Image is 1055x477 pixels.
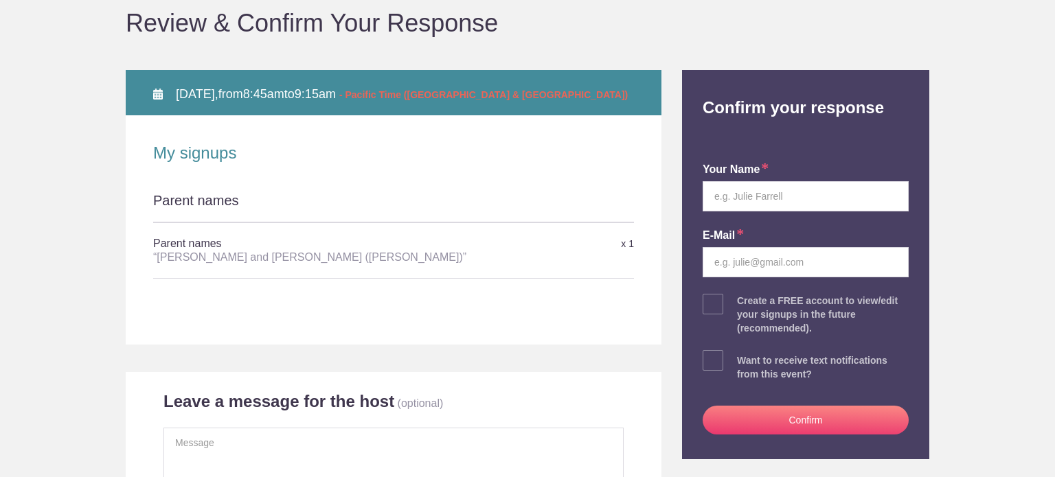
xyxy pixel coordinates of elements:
[153,191,634,222] div: Parent names
[153,143,634,163] h2: My signups
[398,397,444,409] p: (optional)
[295,87,336,101] span: 9:15am
[163,391,394,412] h2: Leave a message for the host
[126,11,929,36] h1: Review & Confirm Your Response
[703,162,769,178] label: your name
[153,89,163,100] img: Calendar alt
[703,406,909,434] button: Confirm
[737,353,909,381] div: Want to receive text notifications from this event?
[692,70,919,118] h2: Confirm your response
[176,87,628,101] span: from to
[339,89,628,100] span: - Pacific Time ([GEOGRAPHIC_DATA] & [GEOGRAPHIC_DATA])
[243,87,284,101] span: 8:45am
[474,232,634,256] div: x 1
[153,230,474,271] h5: Parent names
[153,251,474,264] div: “[PERSON_NAME] and [PERSON_NAME] ([PERSON_NAME])”
[737,294,909,335] div: Create a FREE account to view/edit your signups in the future (recommended).
[703,228,744,244] label: E-mail
[703,181,909,211] input: e.g. Julie Farrell
[703,247,909,277] input: e.g. julie@gmail.com
[176,87,218,101] span: [DATE],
